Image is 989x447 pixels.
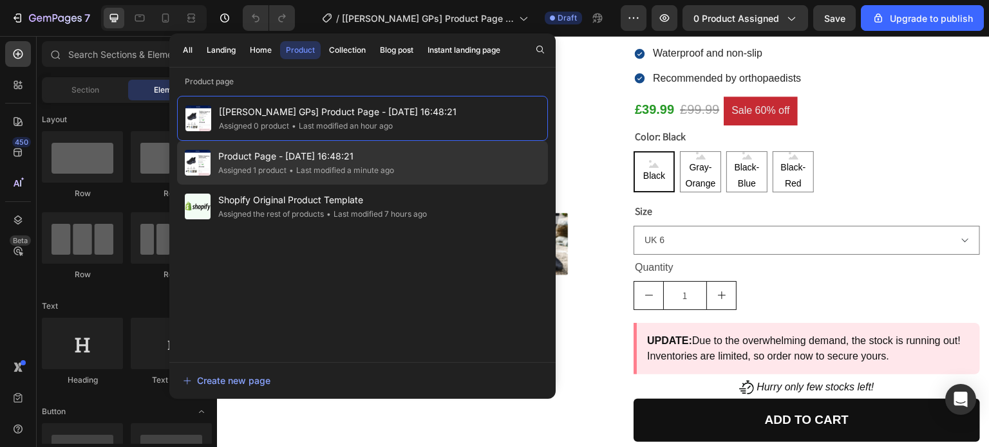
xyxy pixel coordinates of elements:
[218,164,287,177] div: Assigned 1 product
[510,123,550,156] span: Black-Blue
[556,123,596,156] span: Black-Red
[84,10,90,26] p: 7
[430,299,475,310] strong: UPDATE:
[201,41,241,59] button: Landing
[217,36,989,447] iframe: Design area
[446,246,490,273] input: quantity
[380,44,413,56] div: Blog post
[287,164,394,177] div: Last modified a minute ago
[417,221,763,242] div: Quantity
[10,235,31,246] div: Beta
[945,384,976,415] div: Open Intercom Messenger
[558,12,577,24] span: Draft
[289,165,294,175] span: •
[417,167,437,185] legend: Size
[250,44,272,56] div: Home
[417,363,763,406] button: ADD to cart
[374,41,419,59] button: Blog post
[191,401,212,422] span: Toggle open
[326,209,331,219] span: •
[182,368,543,394] button: Create new page
[218,192,427,208] span: Shopify Original Product Template
[336,12,339,25] span: /
[861,5,984,31] button: Upgrade to publish
[42,300,58,312] span: Text
[280,41,321,59] button: Product
[131,188,212,199] div: Row
[430,297,753,328] p: Due to the overwhelming demand, the stock is running out! Inventories are limited, so order now t...
[12,137,31,147] div: 450
[219,104,457,120] span: [[PERSON_NAME] GPs] Product Page - [DATE] 16:48:21
[490,246,519,273] button: increment
[243,5,295,31] div: Undo/Redo
[342,12,514,25] span: [[PERSON_NAME] GPs] Product Page - [DATE] 16:48:21
[872,12,973,25] div: Upgrade to publish
[169,75,556,88] p: Product page
[42,188,123,199] div: Row
[42,406,66,417] span: Button
[417,246,446,273] button: decrement
[323,41,372,59] button: Collection
[324,208,427,221] div: Last modified 7 hours ago
[244,41,278,59] button: Home
[177,41,198,59] button: All
[183,374,270,387] div: Create new page
[42,114,67,125] span: Layout
[219,120,289,132] div: Assigned 0 product
[286,44,315,56] div: Product
[5,5,96,31] button: 7
[292,121,296,131] span: •
[507,60,580,89] pre: Sale 60% off
[42,269,123,280] div: Row
[436,36,625,50] p: Recommended by orthopaedists
[218,208,324,221] div: Assigned the rest of products
[42,41,212,67] input: Search Sections & Elements
[154,84,184,96] span: Element
[428,44,500,56] div: Instant landing page
[289,120,393,132] div: Last modified an hour ago
[824,13,845,24] span: Save
[424,132,451,148] span: Black
[71,84,99,96] span: Section
[207,44,236,56] div: Landing
[218,149,394,164] span: Product Page - [DATE] 16:48:21
[42,374,123,386] div: Heading
[464,123,504,156] span: Gray-Orange
[417,60,458,86] div: £39.99
[462,60,504,86] div: £99.99
[417,92,470,110] legend: Color: Black
[131,374,212,386] div: Text Block
[131,269,212,280] div: Row
[329,44,366,56] div: Collection
[540,345,657,356] i: Hurry only few stocks left!
[813,5,856,31] button: Save
[683,5,808,31] button: 0 product assigned
[693,12,779,25] span: 0 product assigned
[548,376,632,392] div: ADD to cart
[183,44,193,56] div: All
[422,41,506,59] button: Instant landing page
